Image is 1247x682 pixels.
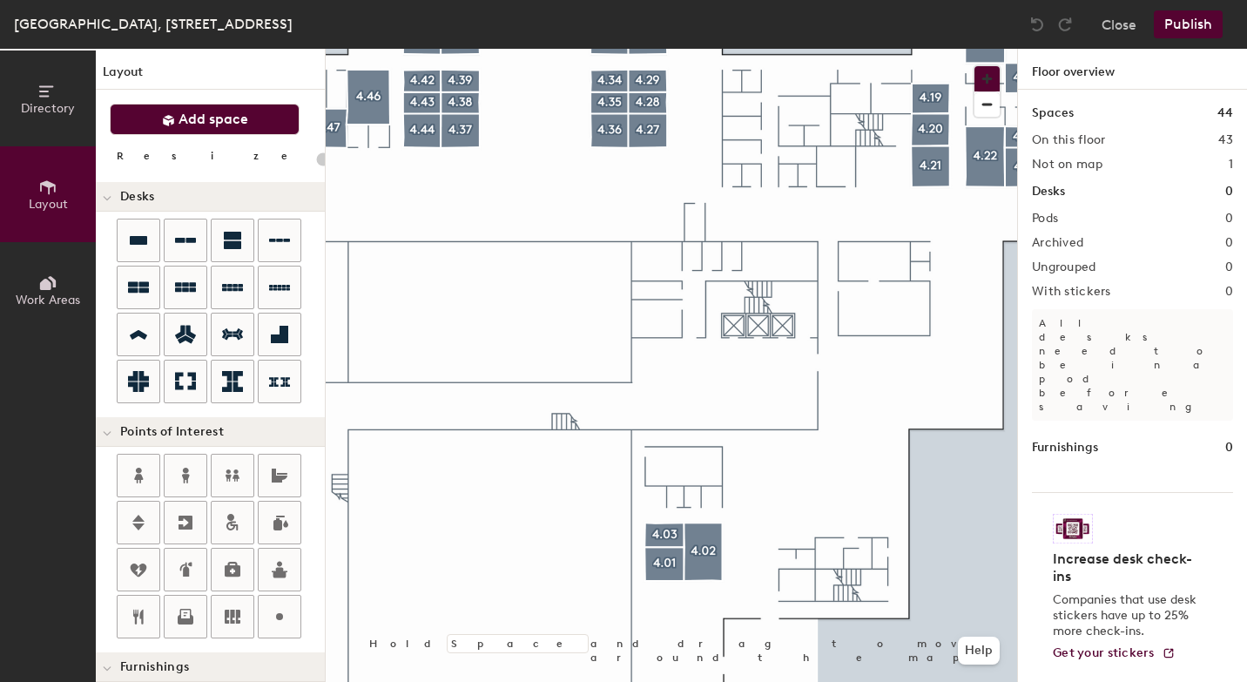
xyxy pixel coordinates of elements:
[1154,10,1223,38] button: Publish
[120,660,189,674] span: Furnishings
[1053,550,1202,585] h4: Increase desk check-ins
[1053,646,1176,661] a: Get your stickers
[1225,260,1233,274] h2: 0
[958,637,1000,665] button: Help
[120,190,154,204] span: Desks
[1225,236,1233,250] h2: 0
[179,111,248,128] span: Add space
[117,149,309,163] div: Resize
[1225,182,1233,201] h1: 0
[1218,133,1233,147] h2: 43
[16,293,80,307] span: Work Areas
[1225,212,1233,226] h2: 0
[1053,592,1202,639] p: Companies that use desk stickers have up to 25% more check-ins.
[29,197,68,212] span: Layout
[1032,260,1096,274] h2: Ungrouped
[1032,133,1106,147] h2: On this floor
[1032,182,1065,201] h1: Desks
[1032,438,1098,457] h1: Furnishings
[1018,49,1247,90] h1: Floor overview
[1032,104,1074,123] h1: Spaces
[96,63,325,90] h1: Layout
[1032,212,1058,226] h2: Pods
[1053,645,1155,660] span: Get your stickers
[21,101,75,116] span: Directory
[1053,514,1093,544] img: Sticker logo
[1028,16,1046,33] img: Undo
[1102,10,1136,38] button: Close
[1032,309,1233,421] p: All desks need to be in a pod before saving
[1032,158,1102,172] h2: Not on map
[1225,285,1233,299] h2: 0
[1217,104,1233,123] h1: 44
[1032,285,1111,299] h2: With stickers
[1056,16,1074,33] img: Redo
[1229,158,1233,172] h2: 1
[110,104,300,135] button: Add space
[120,425,224,439] span: Points of Interest
[1032,236,1083,250] h2: Archived
[1225,438,1233,457] h1: 0
[14,13,293,35] div: [GEOGRAPHIC_DATA], [STREET_ADDRESS]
